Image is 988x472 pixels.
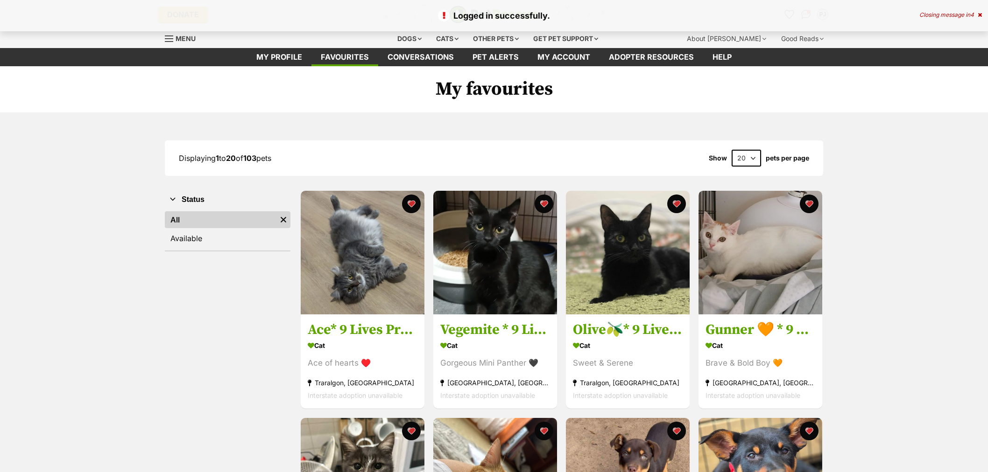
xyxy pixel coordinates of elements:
a: Vegemite * 9 Lives Project Rescue* Cat Gorgeous Mini Panther 🖤 [GEOGRAPHIC_DATA], [GEOGRAPHIC_DAT... [433,314,557,409]
div: Traralgon, [GEOGRAPHIC_DATA] [573,377,683,389]
div: Ace of hearts ♥️ [308,357,417,370]
img: Gunner 🧡 * 9 Lives Project Rescue* [699,191,822,314]
span: Interstate adoption unavailable [308,392,402,400]
div: Status [165,209,290,250]
div: Cats [430,29,465,48]
div: Gorgeous Mini Panther 🖤 [440,357,550,370]
div: Cat [440,339,550,353]
img: Olive🫒* 9 Lives Project Rescue* [566,191,690,314]
h3: Vegemite * 9 Lives Project Rescue* [440,321,550,339]
span: Interstate adoption unavailable [573,392,668,400]
button: favourite [402,194,421,213]
div: Brave & Bold Boy 🧡 [706,357,815,370]
button: favourite [667,422,686,440]
button: favourite [800,194,819,213]
span: Menu [176,35,196,42]
a: Gunner 🧡 * 9 Lives Project Rescue* Cat Brave & Bold Boy 🧡 [GEOGRAPHIC_DATA], [GEOGRAPHIC_DATA] In... [699,314,822,409]
img: Ace* 9 Lives Project Rescue* [301,191,424,314]
div: Sweet & Serene [573,357,683,370]
button: favourite [800,422,819,440]
div: About [PERSON_NAME] [680,29,773,48]
a: Adopter resources [600,48,703,66]
a: Menu [165,29,202,46]
span: Interstate adoption unavailable [440,392,535,400]
a: Remove filter [276,211,290,228]
div: Get pet support [527,29,605,48]
div: Other pets [466,29,525,48]
div: Cat [308,339,417,353]
label: pets per page [766,154,809,162]
button: favourite [402,422,421,440]
span: Show [709,154,727,162]
a: conversations [378,48,463,66]
div: Good Reads [775,29,830,48]
strong: 1 [216,153,219,163]
div: Cat [573,339,683,353]
div: Dogs [391,29,428,48]
a: Favourites [311,48,378,66]
h3: Olive🫒* 9 Lives Project Rescue* [573,321,683,339]
a: My account [528,48,600,66]
span: Displaying to of pets [179,153,271,163]
strong: 103 [243,153,256,163]
span: Interstate adoption unavailable [706,392,800,400]
img: Vegemite * 9 Lives Project Rescue* [433,191,557,314]
strong: 20 [226,153,236,163]
a: Pet alerts [463,48,528,66]
a: All [165,211,276,228]
button: favourite [667,194,686,213]
a: Help [703,48,741,66]
div: Cat [706,339,815,353]
div: [GEOGRAPHIC_DATA], [GEOGRAPHIC_DATA] [706,377,815,389]
a: Ace* 9 Lives Project Rescue* Cat Ace of hearts ♥️ Traralgon, [GEOGRAPHIC_DATA] Interstate adoptio... [301,314,424,409]
a: My profile [247,48,311,66]
a: Olive🫒* 9 Lives Project Rescue* Cat Sweet & Serene Traralgon, [GEOGRAPHIC_DATA] Interstate adopti... [566,314,690,409]
button: favourite [535,422,553,440]
button: Status [165,194,290,206]
h3: Ace* 9 Lives Project Rescue* [308,321,417,339]
h3: Gunner 🧡 * 9 Lives Project Rescue* [706,321,815,339]
button: favourite [535,194,553,213]
a: Available [165,230,290,247]
div: [GEOGRAPHIC_DATA], [GEOGRAPHIC_DATA] [440,377,550,389]
div: Traralgon, [GEOGRAPHIC_DATA] [308,377,417,389]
